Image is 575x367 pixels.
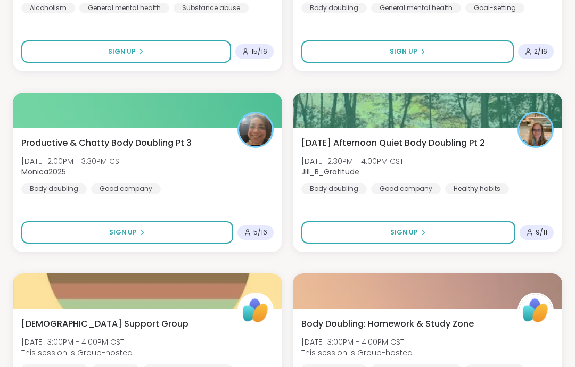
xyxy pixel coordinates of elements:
[390,47,417,56] span: Sign Up
[21,221,233,244] button: Sign Up
[174,3,249,13] div: Substance abuse
[534,47,547,56] span: 2 / 16
[109,228,137,237] span: Sign Up
[301,40,514,63] button: Sign Up
[21,183,87,194] div: Body doubling
[108,47,136,56] span: Sign Up
[301,156,404,166] span: [DATE] 2:30PM - 4:00PM CST
[301,183,367,194] div: Body doubling
[519,113,552,146] img: Jill_B_Gratitude
[371,183,441,194] div: Good company
[239,113,272,146] img: Monica2025
[301,318,474,330] span: Body Doubling: Homework & Study Zone
[536,228,547,237] span: 9 / 11
[251,47,267,56] span: 15 / 16
[21,347,133,358] span: This session is Group-hosted
[21,156,123,166] span: [DATE] 2:00PM - 3:30PM CST
[445,183,509,194] div: Healthy habits
[21,137,192,149] span: Productive & Chatty Body Doubling Pt 3
[301,337,413,347] span: [DATE] 3:00PM - 4:00PM CST
[79,3,169,13] div: General mental health
[301,347,413,358] span: This session is Group-hosted
[301,221,515,244] button: Sign Up
[465,3,524,13] div: Goal-setting
[91,183,161,194] div: Good company
[21,3,75,13] div: Alcoholism
[301,3,367,13] div: Body doubling
[253,228,267,237] span: 5 / 16
[21,40,231,63] button: Sign Up
[301,166,359,177] b: Jill_B_Gratitude
[390,228,418,237] span: Sign Up
[21,337,133,347] span: [DATE] 3:00PM - 4:00PM CST
[21,166,66,177] b: Monica2025
[519,294,552,327] img: ShareWell
[239,294,272,327] img: ShareWell
[21,318,188,330] span: [DEMOGRAPHIC_DATA] Support Group
[301,137,485,149] span: [DATE] Afternoon Quiet Body Doubling Pt 2
[371,3,461,13] div: General mental health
